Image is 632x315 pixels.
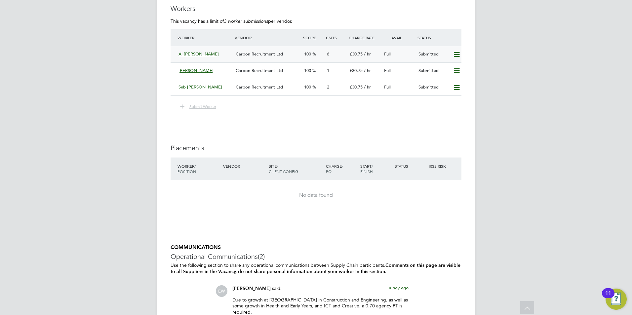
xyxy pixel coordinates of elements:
[350,51,363,57] span: £30.75
[267,160,324,177] div: Site
[326,163,343,174] span: / PO
[393,160,427,172] div: Status
[304,84,311,90] span: 100
[416,32,461,44] div: Status
[606,289,627,310] button: Open Resource Center, 11 new notifications
[416,82,450,93] div: Submitted
[236,84,283,90] span: Carbon Recruitment Ltd
[272,285,282,291] span: said:
[347,32,381,44] div: Charge Rate
[178,51,219,57] span: Al [PERSON_NAME]
[381,32,416,44] div: Avail
[177,192,455,199] div: No data found
[360,163,373,174] span: / Finish
[216,285,227,297] span: EW
[178,68,214,73] span: [PERSON_NAME]
[416,65,450,76] div: Submitted
[416,49,450,60] div: Submitted
[232,286,271,291] span: [PERSON_NAME]
[364,84,371,90] span: / hr
[327,68,329,73] span: 1
[327,51,329,57] span: 6
[350,68,363,73] span: £30.75
[171,252,461,261] h3: Operational Communications
[221,160,267,172] div: Vendor
[301,32,324,44] div: Score
[269,163,298,174] span: / Client Config
[258,252,265,261] span: (2)
[171,4,461,13] h3: Workers
[384,51,391,57] span: Full
[171,18,461,24] p: This vacancy has a limit of per vendor.
[324,32,347,44] div: Cmts
[171,262,461,275] p: Use the following section to share any operational communications between Supply Chain participants.
[327,84,329,90] span: 2
[304,68,311,73] span: 100
[176,32,233,44] div: Worker
[427,160,450,172] div: IR35 Risk
[384,68,391,73] span: Full
[359,160,393,177] div: Start
[389,285,409,291] span: a day ago
[364,51,371,57] span: / hr
[236,68,283,73] span: Carbon Recruitment Ltd
[324,160,359,177] div: Charge
[233,32,301,44] div: Vendor
[178,84,222,90] span: Seb [PERSON_NAME]
[171,144,461,152] h3: Placements
[605,293,611,302] div: 11
[176,160,221,177] div: Worker
[189,104,216,109] span: Submit Worker
[171,244,461,251] h5: COMMUNICATIONS
[304,51,311,57] span: 100
[178,163,196,174] span: / Position
[232,297,409,315] p: Due to growth at [GEOGRAPHIC_DATA] in Construction and Engineering, as well as some growth in Hea...
[350,84,363,90] span: £30.75
[236,51,283,57] span: Carbon Recruitment Ltd
[176,102,221,111] button: Submit Worker
[364,68,371,73] span: / hr
[384,84,391,90] span: Full
[224,18,268,24] em: 3 worker submissions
